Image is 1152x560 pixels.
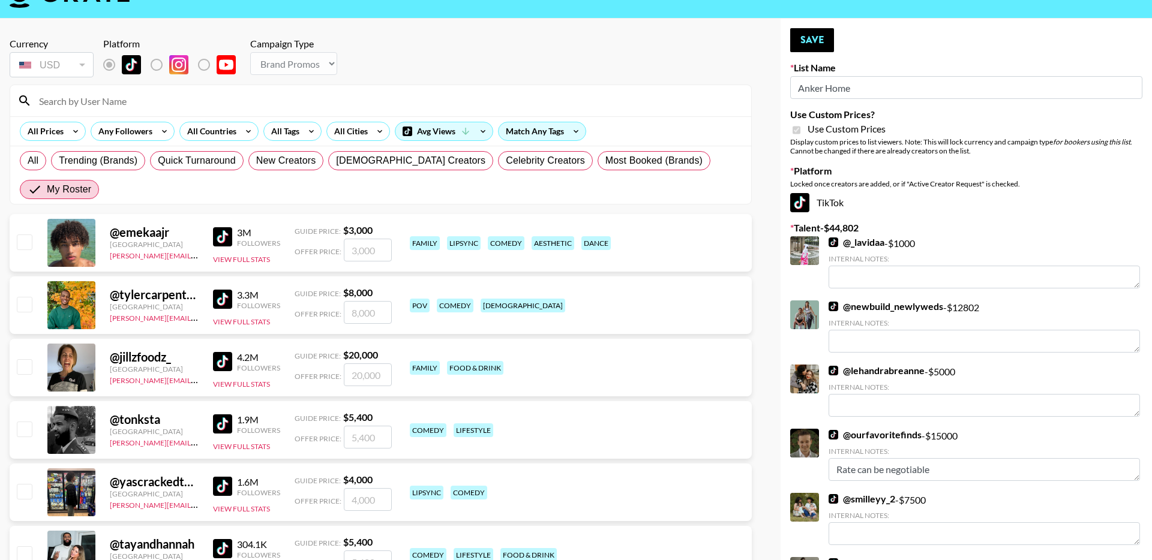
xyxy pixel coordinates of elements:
[217,55,236,74] img: YouTube
[829,302,838,311] img: TikTok
[213,380,270,389] button: View Full Stats
[829,300,1140,353] div: - $ 12802
[829,236,884,248] a: @_lavidaa
[410,236,440,250] div: family
[829,383,1140,392] div: Internal Notes:
[829,300,943,312] a: @newbuild_newlyweds
[295,247,341,256] span: Offer Price:
[250,38,337,50] div: Campaign Type
[829,494,838,504] img: TikTok
[59,153,137,168] span: Trending (Brands)
[213,227,232,246] img: TikTok
[499,122,586,140] div: Match Any Tags
[790,28,834,52] button: Save
[237,426,280,435] div: Followers
[343,411,373,423] strong: $ 5,400
[237,476,280,488] div: 1.6M
[410,299,430,312] div: pov
[110,498,287,510] a: [PERSON_NAME][EMAIL_ADDRESS][DOMAIN_NAME]
[532,236,574,250] div: aesthetic
[213,477,232,496] img: TikTok
[20,122,66,140] div: All Prices
[790,62,1142,74] label: List Name
[12,55,91,76] div: USD
[110,427,199,436] div: [GEOGRAPHIC_DATA]
[829,318,1140,327] div: Internal Notes:
[213,317,270,326] button: View Full Stats
[344,426,392,448] input: 5,400
[10,38,94,50] div: Currency
[110,365,199,374] div: [GEOGRAPHIC_DATA]
[32,91,744,110] input: Search by User Name
[437,299,473,312] div: comedy
[237,488,280,497] div: Followers
[110,412,199,427] div: @ tonksta
[343,287,373,298] strong: $ 8,000
[410,361,440,375] div: family
[343,224,373,236] strong: $ 3,000
[28,153,38,168] span: All
[829,447,1140,456] div: Internal Notes:
[110,474,199,489] div: @ yascrackedthat
[237,289,280,301] div: 3.3M
[506,153,585,168] span: Celebrity Creators
[110,537,199,552] div: @ tayandhannah
[790,193,809,212] img: TikTok
[829,429,1140,481] div: - $ 15000
[158,153,236,168] span: Quick Turnaround
[110,225,199,240] div: @ emekaajr
[829,493,895,505] a: @smilleyy_2
[47,182,91,197] span: My Roster
[454,423,493,437] div: lifestyle
[110,489,199,498] div: [GEOGRAPHIC_DATA]
[110,249,287,260] a: [PERSON_NAME][EMAIL_ADDRESS][DOMAIN_NAME]
[237,363,280,372] div: Followers
[1053,137,1130,146] em: for bookers using this list
[447,361,503,375] div: food & drink
[256,153,316,168] span: New Creators
[581,236,611,250] div: dance
[295,414,341,423] span: Guide Price:
[237,227,280,239] div: 3M
[447,236,481,250] div: lipsync
[343,474,373,485] strong: $ 4,000
[344,239,392,261] input: 3,000
[237,538,280,550] div: 304.1K
[295,289,341,298] span: Guide Price:
[213,414,232,433] img: TikTok
[829,511,1140,520] div: Internal Notes:
[110,240,199,249] div: [GEOGRAPHIC_DATA]
[336,153,485,168] span: [DEMOGRAPHIC_DATA] Creators
[790,179,1142,188] div: Locked once creators are added, or if "Active Creator Request" is checked.
[122,55,141,74] img: TikTok
[295,476,341,485] span: Guide Price:
[110,287,199,302] div: @ tylercarpenteer
[103,52,245,77] div: List locked to TikTok.
[169,55,188,74] img: Instagram
[327,122,370,140] div: All Cities
[488,236,524,250] div: comedy
[295,538,341,547] span: Guide Price:
[829,493,1140,545] div: - $ 7500
[410,486,443,499] div: lipsync
[110,374,287,385] a: [PERSON_NAME][EMAIL_ADDRESS][DOMAIN_NAME]
[237,301,280,310] div: Followers
[344,363,392,386] input: 20,000
[829,458,1140,481] textarea: Rate can be negotiable
[213,255,270,264] button: View Full Stats
[295,227,341,236] span: Guide Price:
[237,414,280,426] div: 1.9M
[10,50,94,80] div: Currency is locked to USD
[213,442,270,451] button: View Full Stats
[829,236,1140,288] div: - $ 1000
[213,539,232,558] img: TikTok
[344,301,392,324] input: 8,000
[264,122,302,140] div: All Tags
[481,299,565,312] div: [DEMOGRAPHIC_DATA]
[110,436,287,447] a: [PERSON_NAME][EMAIL_ADDRESS][DOMAIN_NAME]
[91,122,155,140] div: Any Followers
[395,122,493,140] div: Avg Views
[829,430,838,439] img: TikTok
[808,123,886,135] span: Use Custom Prices
[295,496,341,505] span: Offer Price:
